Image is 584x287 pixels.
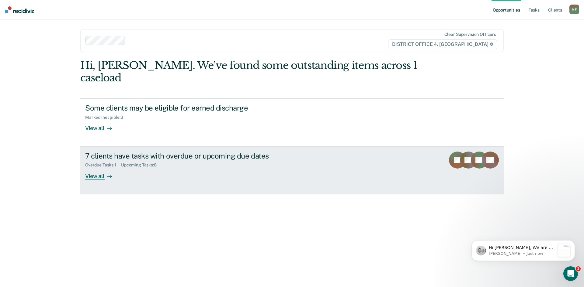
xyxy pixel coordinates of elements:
div: Overdue Tasks : 1 [85,162,121,168]
button: MF [569,5,579,14]
div: Some clients may be eligible for earned discharge [85,104,299,112]
a: 7 clients have tasks with overdue or upcoming due datesOverdue Tasks:1Upcoming Tasks:8View all [80,147,504,194]
a: Some clients may be eligible for earned dischargeMarked Ineligible:3View all [80,98,504,146]
div: Upcoming Tasks : 8 [121,162,162,168]
div: View all [85,168,119,179]
iframe: Intercom live chat [563,266,578,281]
iframe: Intercom notifications message [462,228,584,271]
span: DISTRICT OFFICE 4, [GEOGRAPHIC_DATA] [388,39,497,49]
span: 1 [576,266,581,271]
div: M F [569,5,579,14]
div: 7 clients have tasks with overdue or upcoming due dates [85,152,299,160]
img: Recidiviz [5,6,34,13]
div: Marked Ineligible : 3 [85,115,128,120]
div: View all [85,120,119,132]
div: Hi, [PERSON_NAME]. We’ve found some outstanding items across 1 caseload [80,59,419,84]
div: Clear supervision officers [444,32,496,37]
